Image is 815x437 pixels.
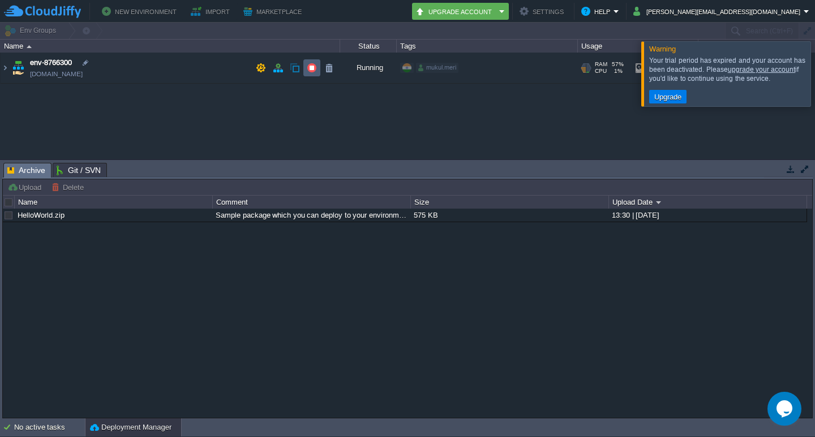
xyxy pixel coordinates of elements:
[1,53,10,83] img: AMDAwAAAACH5BAEAAAAALAAAAAABAAEAAAICRAEAOw==
[243,5,305,18] button: Marketplace
[57,163,101,177] span: Git / SVN
[633,5,804,18] button: [PERSON_NAME][EMAIL_ADDRESS][DOMAIN_NAME]
[191,5,233,18] button: Import
[612,61,624,68] span: 57%
[728,66,796,73] a: upgrade your account
[520,5,567,18] button: Settings
[27,45,32,48] img: AMDAwAAAACH5BAEAAAAALAAAAAABAAEAAAICRAEAOw==
[651,92,685,102] button: Upgrade
[411,209,608,222] div: 575 KB
[581,5,614,18] button: Help
[636,53,672,83] div: 20%
[341,40,396,53] div: Status
[30,57,72,68] a: env-8766300
[30,68,83,80] span: [DOMAIN_NAME]
[595,68,607,75] span: CPU
[1,40,340,53] div: Name
[649,45,676,53] span: Warning
[15,196,212,209] div: Name
[649,56,808,83] div: Your trial period has expired and your account has been deactivated. Please if you'd like to cont...
[213,209,410,222] div: Sample package which you can deploy to your environment. Feel free to delete and upload a package...
[340,53,397,83] div: Running
[411,196,608,209] div: Size
[415,5,496,18] button: Upgrade Account
[14,418,85,436] div: No active tasks
[18,211,65,219] a: HelloWorld.zip
[578,40,698,53] div: Usage
[611,68,623,75] span: 1%
[610,196,807,209] div: Upload Date
[416,63,458,73] div: mukul.meri
[7,163,45,178] span: Archive
[52,182,87,192] button: Delete
[595,61,607,68] span: RAM
[4,5,81,19] img: CloudJiffy
[767,392,804,426] iframe: chat widget
[213,196,410,209] div: Comment
[609,209,806,222] div: 13:30 | [DATE]
[10,53,26,83] img: AMDAwAAAACH5BAEAAAAALAAAAAABAAEAAAICRAEAOw==
[7,182,45,192] button: Upload
[90,422,171,433] button: Deployment Manager
[397,40,577,53] div: Tags
[102,5,180,18] button: New Environment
